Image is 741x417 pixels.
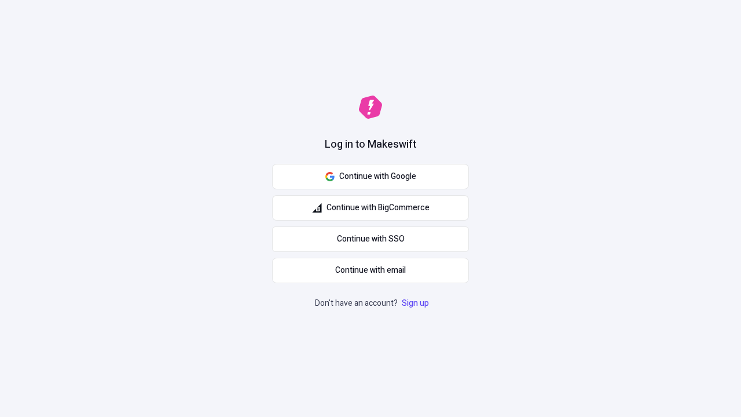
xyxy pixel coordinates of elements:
button: Continue with email [272,258,469,283]
span: Continue with BigCommerce [327,202,430,214]
span: Continue with Google [339,170,416,183]
button: Continue with BigCommerce [272,195,469,221]
h1: Log in to Makeswift [325,137,416,152]
button: Continue with Google [272,164,469,189]
a: Sign up [399,297,431,309]
p: Don't have an account? [315,297,431,310]
a: Continue with SSO [272,226,469,252]
span: Continue with email [335,264,406,277]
